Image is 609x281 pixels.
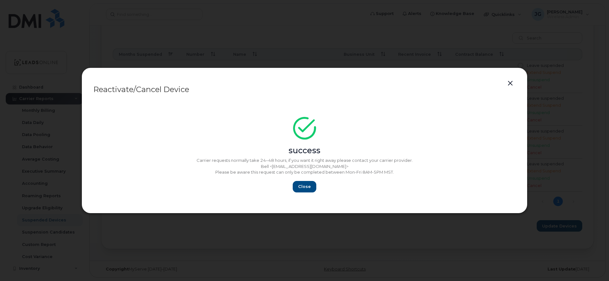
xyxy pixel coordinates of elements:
[93,169,516,175] p: Please be aware this request can only be completed between Mon-Fri 8AM-5PM MST.
[93,163,516,169] p: Bell <[EMAIL_ADDRESS][DOMAIN_NAME]>
[93,86,516,93] div: Reactivate/Cancel Device
[298,184,311,190] span: Close
[93,157,516,163] p: Carrier requests normally take 24–48 hours, if you want it right away please contact your carrier...
[293,181,316,192] button: Close
[93,145,516,156] div: success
